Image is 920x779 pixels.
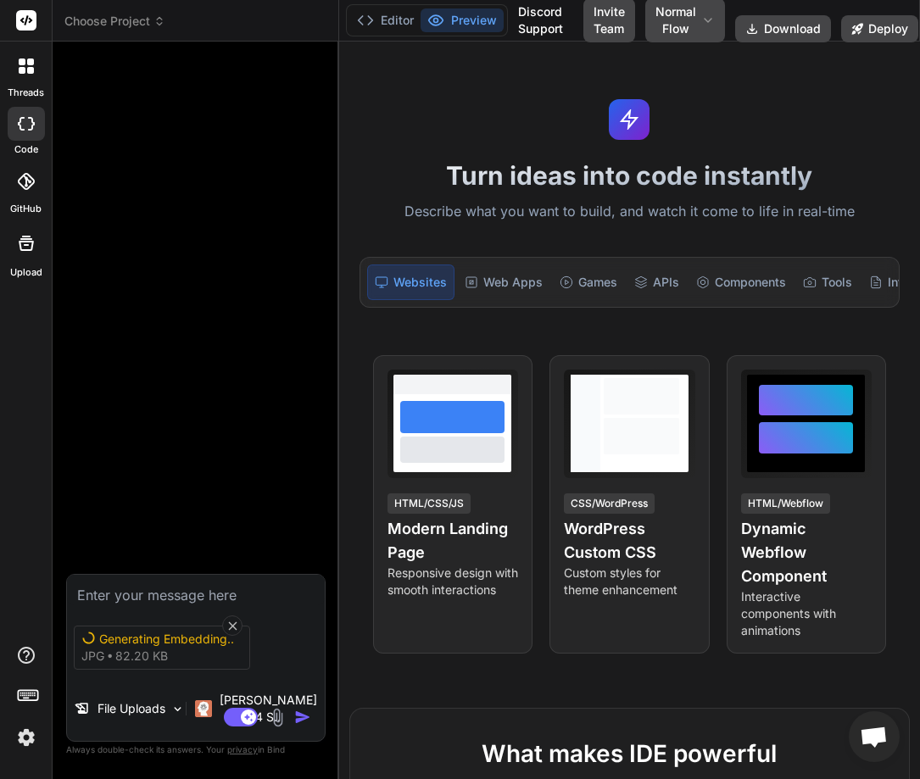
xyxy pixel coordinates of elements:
label: Upload [10,265,42,280]
span: jpg [81,648,104,665]
div: Games [553,264,624,300]
img: Pick Models [170,702,185,716]
p: Always double-check its answers. Your in Bind [66,742,326,758]
h1: Turn ideas into code instantly [349,160,910,191]
span: 82.20 KB [115,648,168,665]
label: threads [8,86,44,100]
span: Normal Flow [655,3,696,37]
h4: Modern Landing Page [388,517,518,565]
label: GitHub [10,202,42,216]
span: Choose Project [64,13,165,30]
p: Custom styles for theme enhancement [564,565,694,598]
p: Describe what you want to build, and watch it come to life in real-time [349,201,910,223]
div: HTML/Webflow [741,493,830,514]
div: Tools [796,264,859,300]
button: Editor [350,8,421,32]
p: Interactive components with animations [741,588,872,639]
div: CSS/WordPress [564,493,655,514]
div: Open chat [849,711,900,762]
div: APIs [627,264,686,300]
img: attachment [268,708,287,727]
div: Web Apps [458,264,549,300]
div: HTML/CSS/JS [388,493,471,514]
h2: What makes IDE powerful [377,736,882,771]
img: Claude 4 Sonnet [195,700,212,717]
div: Websites [367,264,454,300]
div: Components [689,264,793,300]
img: settings [12,723,41,752]
button: Preview [421,8,504,32]
span: privacy [227,744,258,754]
p: File Uploads [98,700,165,717]
h4: Dynamic Webflow Component [741,517,872,588]
button: Download [735,15,831,42]
h4: WordPress Custom CSS [564,517,694,565]
label: code [14,142,38,157]
div: Generating Embedding... [99,631,235,648]
p: Responsive design with smooth interactions [388,565,518,598]
p: [PERSON_NAME] 4 S.. [219,692,318,726]
img: icon [294,709,311,726]
button: Deploy [841,15,918,42]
